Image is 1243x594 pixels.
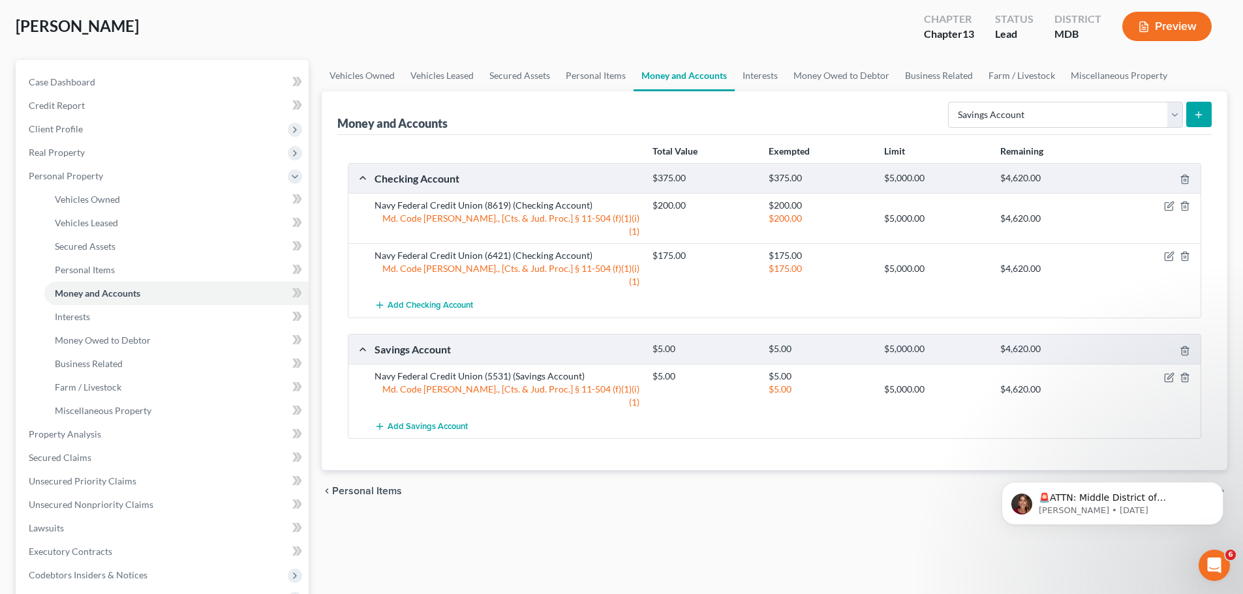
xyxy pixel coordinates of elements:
a: Money Owed to Debtor [786,60,897,91]
div: $375.00 [762,172,878,185]
a: Personal Items [44,258,309,282]
span: 🚨ATTN: Middle District of [US_STATE] The court has added a new Credit Counseling Field that we ne... [57,93,221,207]
div: $175.00 [646,249,761,262]
div: $5,000.00 [878,212,993,225]
strong: Total Value [652,145,698,156]
div: Navy Federal Credit Union (6421) (Checking Account) [368,249,646,262]
div: $5.00 [762,370,878,383]
span: Secured Assets [55,241,115,252]
button: Add Savings Account [375,414,468,438]
img: Profile image for Katie [29,94,50,115]
div: Money and Accounts [337,115,448,131]
a: Miscellaneous Property [1063,60,1175,91]
div: $5,000.00 [878,343,993,355]
a: Secured Claims [18,446,309,469]
span: Real Property [29,147,85,158]
div: $4,620.00 [994,172,1109,185]
span: 13 [962,27,974,40]
div: Chapter [924,27,974,42]
span: 6 [1225,550,1236,560]
span: Case Dashboard [29,76,95,87]
a: Personal Items [558,60,634,91]
span: Personal Items [332,486,402,496]
div: Md. Code [PERSON_NAME]., [Cts. & Jud. Proc.] § 11-504 (f)(1)(i)(1) [368,383,646,409]
div: $4,620.00 [994,383,1109,396]
a: Credit Report [18,94,309,117]
iframe: Intercom live chat [1199,550,1230,581]
span: Lawsuits [29,522,64,533]
a: Vehicles Leased [44,211,309,235]
div: Md. Code [PERSON_NAME]., [Cts. & Jud. Proc.] § 11-504 (f)(1)(i)(1) [368,262,646,288]
span: Business Related [55,358,123,369]
a: Business Related [897,60,981,91]
strong: Remaining [1000,145,1043,156]
a: Unsecured Nonpriority Claims [18,493,309,516]
span: Personal Property [29,170,103,181]
span: Client Profile [29,123,83,134]
div: $375.00 [646,172,761,185]
a: Farm / Livestock [44,376,309,399]
div: message notification from Katie, 3w ago. 🚨ATTN: Middle District of Florida The court has added a ... [20,82,241,125]
iframe: Intercom notifications message [982,400,1243,546]
div: $175.00 [762,262,878,275]
span: Codebtors Insiders & Notices [29,569,147,580]
div: District [1054,12,1101,27]
div: $5.00 [762,383,878,396]
a: Money and Accounts [44,282,309,305]
div: $200.00 [762,212,878,225]
span: Personal Items [55,264,115,275]
div: $5.00 [646,370,761,383]
a: Property Analysis [18,423,309,446]
i: chevron_left [322,486,332,496]
a: Secured Assets [482,60,558,91]
div: $5,000.00 [878,172,993,185]
div: Status [995,12,1034,27]
span: Unsecured Nonpriority Claims [29,499,153,510]
span: Money and Accounts [55,288,140,299]
div: Navy Federal Credit Union (8619) (Checking Account) [368,199,646,212]
div: $4,620.00 [994,262,1109,275]
span: Add Checking Account [388,301,473,311]
span: Executory Contracts [29,546,112,557]
button: Preview [1122,12,1212,41]
div: $200.00 [646,199,761,212]
a: Vehicles Owned [44,188,309,211]
a: Executory Contracts [18,540,309,563]
span: Interests [55,311,90,322]
div: $4,620.00 [994,343,1109,355]
div: Navy Federal Credit Union (5531) (Savings Account) [368,370,646,383]
a: Case Dashboard [18,70,309,94]
span: Secured Claims [29,452,91,463]
span: Unsecured Priority Claims [29,475,136,486]
span: Miscellaneous Property [55,405,151,416]
a: Vehicles Leased [403,60,482,91]
div: Md. Code [PERSON_NAME]., [Cts. & Jud. Proc.] § 11-504 (f)(1)(i)(1) [368,212,646,238]
a: Unsecured Priority Claims [18,469,309,493]
div: Lead [995,27,1034,42]
div: Chapter [924,12,974,27]
span: Property Analysis [29,428,101,439]
a: Money and Accounts [634,60,735,91]
button: chevron_left Personal Items [322,486,402,496]
span: Add Savings Account [388,421,468,432]
span: [PERSON_NAME] [16,16,139,35]
strong: Exempted [769,145,810,156]
div: Checking Account [368,171,646,185]
a: Interests [44,305,309,329]
span: Credit Report [29,100,85,111]
div: MDB [1054,27,1101,42]
div: $175.00 [762,249,878,262]
span: Money Owed to Debtor [55,334,151,346]
span: Vehicles Leased [55,217,118,228]
a: Secured Assets [44,235,309,258]
strong: Limit [884,145,905,156]
a: Business Related [44,352,309,376]
div: $200.00 [762,199,878,212]
a: Money Owed to Debtor [44,329,309,352]
a: Interests [735,60,786,91]
div: $4,620.00 [994,212,1109,225]
p: Message from Katie, sent 3w ago [57,105,225,117]
span: Vehicles Owned [55,194,120,205]
a: Vehicles Owned [322,60,403,91]
span: Farm / Livestock [55,381,121,393]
